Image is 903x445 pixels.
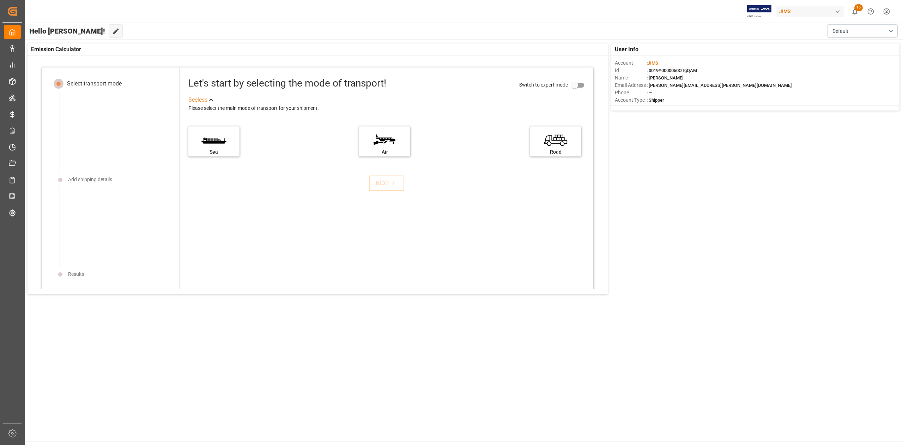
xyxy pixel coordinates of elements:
[648,60,658,66] span: JIMS
[363,148,407,156] div: Air
[519,82,568,88] span: Switch to expert mode
[68,271,84,278] div: Results
[647,60,658,66] span: :
[534,148,578,156] div: Road
[832,28,848,35] span: Default
[188,96,207,104] div: See less
[31,45,81,54] span: Emission Calculator
[67,79,122,88] div: Select transport mode
[192,148,236,156] div: Sea
[647,83,792,88] span: : [PERSON_NAME][EMAIL_ADDRESS][PERSON_NAME][DOMAIN_NAME]
[615,67,647,74] span: Id
[615,74,647,82] span: Name
[647,75,684,81] span: : [PERSON_NAME]
[863,4,879,19] button: Help Center
[188,104,588,113] div: Please select the main mode of transport for your shipment.
[615,89,647,96] span: Phone
[647,68,697,73] span: : 0019Y0000050OTgQAM
[615,82,647,89] span: Email Address
[29,24,105,38] span: Hello [PERSON_NAME]!
[376,179,397,188] div: NEXT
[776,5,847,18] button: JIMS
[847,4,863,19] button: show 15 new notifications
[188,76,386,91] div: Let's start by selecting the mode of transport!
[827,24,898,38] button: open menu
[615,96,647,104] span: Account Type
[68,176,112,183] div: Add shipping details
[615,59,647,67] span: Account
[747,5,771,18] img: Exertis%20JAM%20-%20Email%20Logo.jpg_1722504956.jpg
[776,6,844,17] div: JIMS
[369,176,404,191] button: NEXT
[615,45,638,54] span: User Info
[854,4,863,11] span: 15
[647,97,664,103] span: : Shipper
[647,90,652,95] span: : —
